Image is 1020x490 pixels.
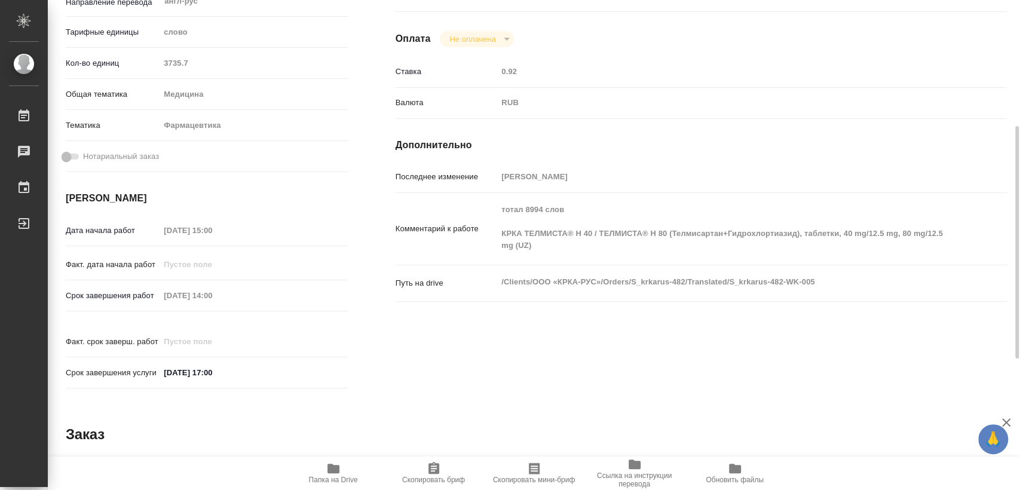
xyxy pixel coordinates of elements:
div: Не оплачена [440,31,513,47]
div: слово [160,22,347,42]
div: Фармацевтика [160,115,347,136]
p: Кол-во единиц [66,57,160,69]
p: Срок завершения услуги [66,367,160,379]
input: Пустое поле [497,63,955,80]
p: Последнее изменение [396,171,498,183]
h4: Дополнительно [396,138,1007,152]
p: Ставка [396,66,498,78]
input: Пустое поле [160,54,347,72]
h4: Оплата [396,32,431,46]
p: Тематика [66,120,160,131]
button: Не оплачена [446,34,499,44]
textarea: тотал 8994 слов КРКА ТЕЛМИСТА® Н 40 / ТЕЛМИСТА® Н 80 (Телмисартан+Гидрохлортиазид), таблетки, 40 ... [497,200,955,256]
input: Пустое поле [160,287,264,304]
div: RUB [497,93,955,113]
span: Ссылка на инструкции перевода [592,471,678,488]
span: Папка на Drive [309,476,358,484]
p: Дата начала работ [66,225,160,237]
input: Пустое поле [160,333,264,350]
p: Факт. срок заверш. работ [66,336,160,348]
p: Валюта [396,97,498,109]
h4: [PERSON_NAME] [66,191,348,206]
h2: Заказ [66,425,105,444]
p: Комментарий к работе [396,223,498,235]
p: Путь на drive [396,277,498,289]
input: ✎ Введи что-нибудь [160,364,264,381]
span: Скопировать мини-бриф [493,476,575,484]
span: 🙏 [983,427,1003,452]
p: Тарифные единицы [66,26,160,38]
input: Пустое поле [497,168,955,185]
div: Медицина [160,84,347,105]
p: Факт. дата начала работ [66,259,160,271]
input: Пустое поле [160,256,264,273]
span: Нотариальный заказ [83,151,159,163]
button: 🙏 [978,424,1008,454]
button: Скопировать бриф [384,457,484,490]
button: Папка на Drive [283,457,384,490]
button: Скопировать мини-бриф [484,457,584,490]
input: Пустое поле [160,222,264,239]
textarea: /Clients/ООО «КРКА-РУС»/Orders/S_krkarus-482/Translated/S_krkarus-482-WK-005 [497,272,955,292]
button: Ссылка на инструкции перевода [584,457,685,490]
button: Обновить файлы [685,457,785,490]
p: Общая тематика [66,88,160,100]
span: Скопировать бриф [402,476,465,484]
span: Обновить файлы [706,476,764,484]
p: Срок завершения работ [66,290,160,302]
